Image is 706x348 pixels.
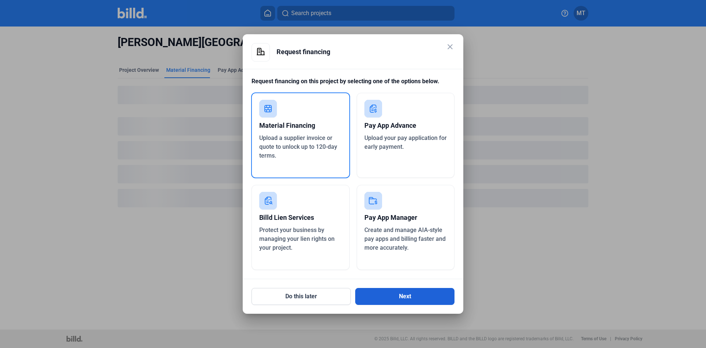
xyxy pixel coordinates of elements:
[259,134,337,159] span: Upload a supplier invoice or quote to unlock up to 120-day terms.
[252,77,454,93] div: Request financing on this project by selecting one of the options below.
[259,210,342,226] div: Billd Lien Services
[355,288,454,305] button: Next
[259,226,335,251] span: Protect your business by managing your lien rights on your project.
[277,43,454,61] div: Request financing
[364,210,447,226] div: Pay App Manager
[446,42,454,51] mat-icon: close
[259,117,342,134] div: Material Financing
[252,288,351,305] button: Do this later
[364,134,447,150] span: Upload your pay application for early payment.
[364,117,447,134] div: Pay App Advance
[364,226,446,251] span: Create and manage AIA-style pay apps and billing faster and more accurately.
